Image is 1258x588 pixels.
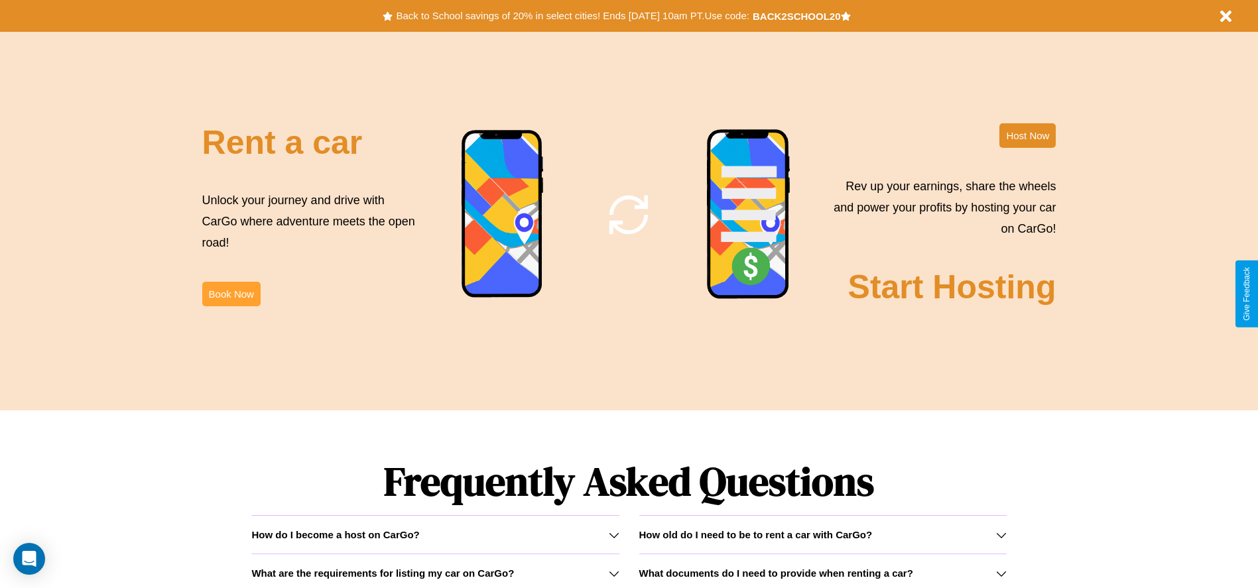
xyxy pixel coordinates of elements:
[393,7,752,25] button: Back to School savings of 20% in select cities! Ends [DATE] 10am PT.Use code:
[251,529,419,540] h3: How do I become a host on CarGo?
[461,129,544,300] img: phone
[202,190,420,254] p: Unlock your journey and drive with CarGo where adventure meets the open road!
[1242,267,1251,321] div: Give Feedback
[999,123,1056,148] button: Host Now
[753,11,841,22] b: BACK2SCHOOL20
[202,282,261,306] button: Book Now
[251,567,514,579] h3: What are the requirements for listing my car on CarGo?
[639,567,913,579] h3: What documents do I need to provide when renting a car?
[251,447,1006,515] h1: Frequently Asked Questions
[826,176,1056,240] p: Rev up your earnings, share the wheels and power your profits by hosting your car on CarGo!
[639,529,873,540] h3: How old do I need to be to rent a car with CarGo?
[706,129,791,301] img: phone
[848,268,1056,306] h2: Start Hosting
[202,123,363,162] h2: Rent a car
[13,543,45,575] div: Open Intercom Messenger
